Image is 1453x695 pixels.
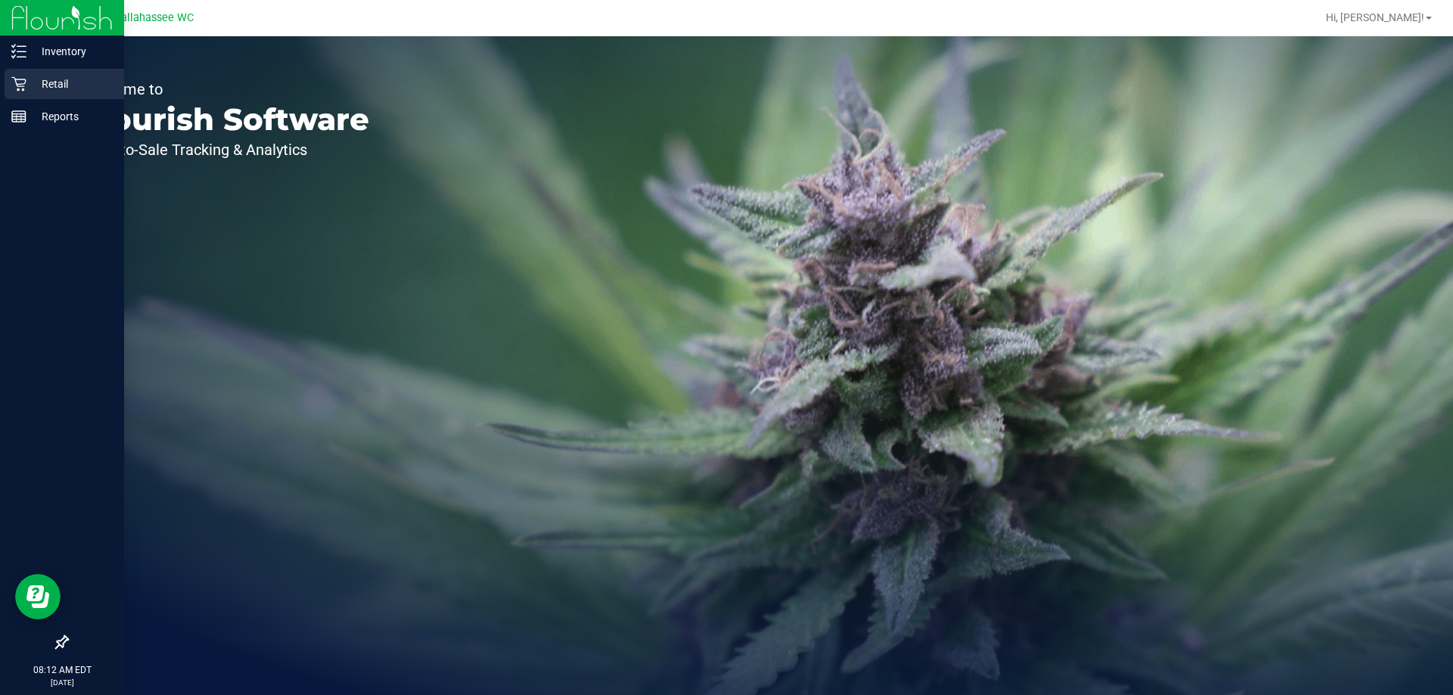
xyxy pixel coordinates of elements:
[11,76,26,92] inline-svg: Retail
[7,663,117,677] p: 08:12 AM EDT
[26,107,117,126] p: Reports
[15,574,61,619] iframe: Resource center
[26,42,117,61] p: Inventory
[1326,11,1424,23] span: Hi, [PERSON_NAME]!
[11,44,26,59] inline-svg: Inventory
[115,11,194,24] span: Tallahassee WC
[26,75,117,93] p: Retail
[7,677,117,688] p: [DATE]
[82,104,369,135] p: Flourish Software
[82,82,369,97] p: Welcome to
[11,109,26,124] inline-svg: Reports
[82,142,369,157] p: Seed-to-Sale Tracking & Analytics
